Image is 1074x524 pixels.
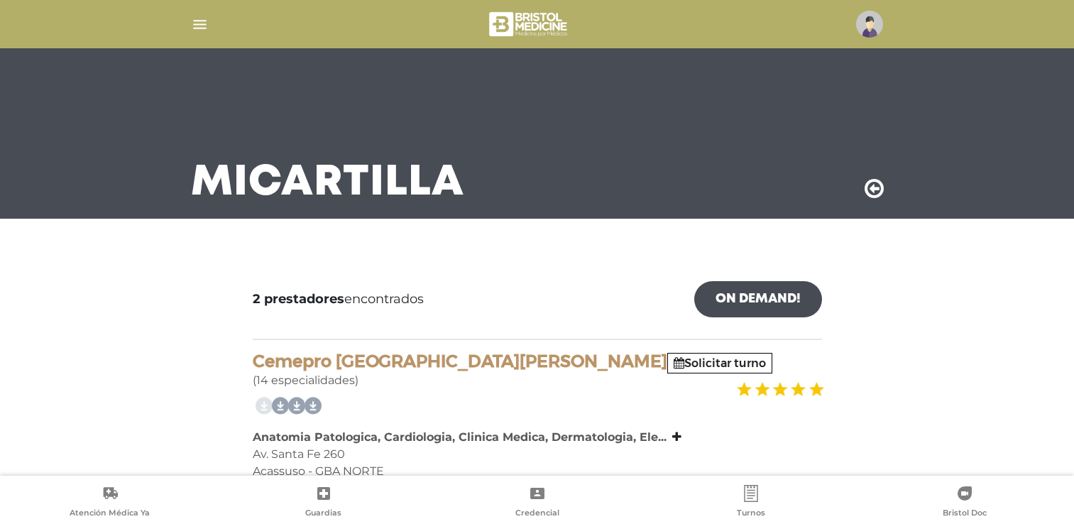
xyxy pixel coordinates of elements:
a: Atención Médica Ya [3,485,217,521]
h4: Cemepro [GEOGRAPHIC_DATA][PERSON_NAME] [253,351,822,372]
div: Av. Santa Fe 260 [253,446,822,463]
span: Atención Médica Ya [70,508,150,520]
span: Bristol Doc [943,508,987,520]
a: Solicitar turno [674,356,766,370]
a: On Demand! [694,281,822,317]
a: Bristol Doc [857,485,1071,521]
b: 2 prestadores [253,291,344,307]
span: Credencial [515,508,559,520]
h3: Mi Cartilla [191,165,464,202]
img: bristol-medicine-blanco.png [487,7,571,41]
b: Anatomia Patologica, Cardiologia, Clinica Medica, Dermatologia, Ele... [253,430,667,444]
a: Turnos [644,485,857,521]
div: Acassuso - GBA NORTE [253,463,822,480]
span: Turnos [737,508,765,520]
span: Guardias [305,508,341,520]
span: encontrados [253,290,424,309]
div: (14 especialidades) [253,351,822,389]
img: profile-placeholder.svg [856,11,883,38]
img: Cober_menu-lines-white.svg [191,16,209,33]
a: Credencial [430,485,644,521]
a: Guardias [217,485,430,521]
img: estrellas_badge.png [735,373,824,405]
